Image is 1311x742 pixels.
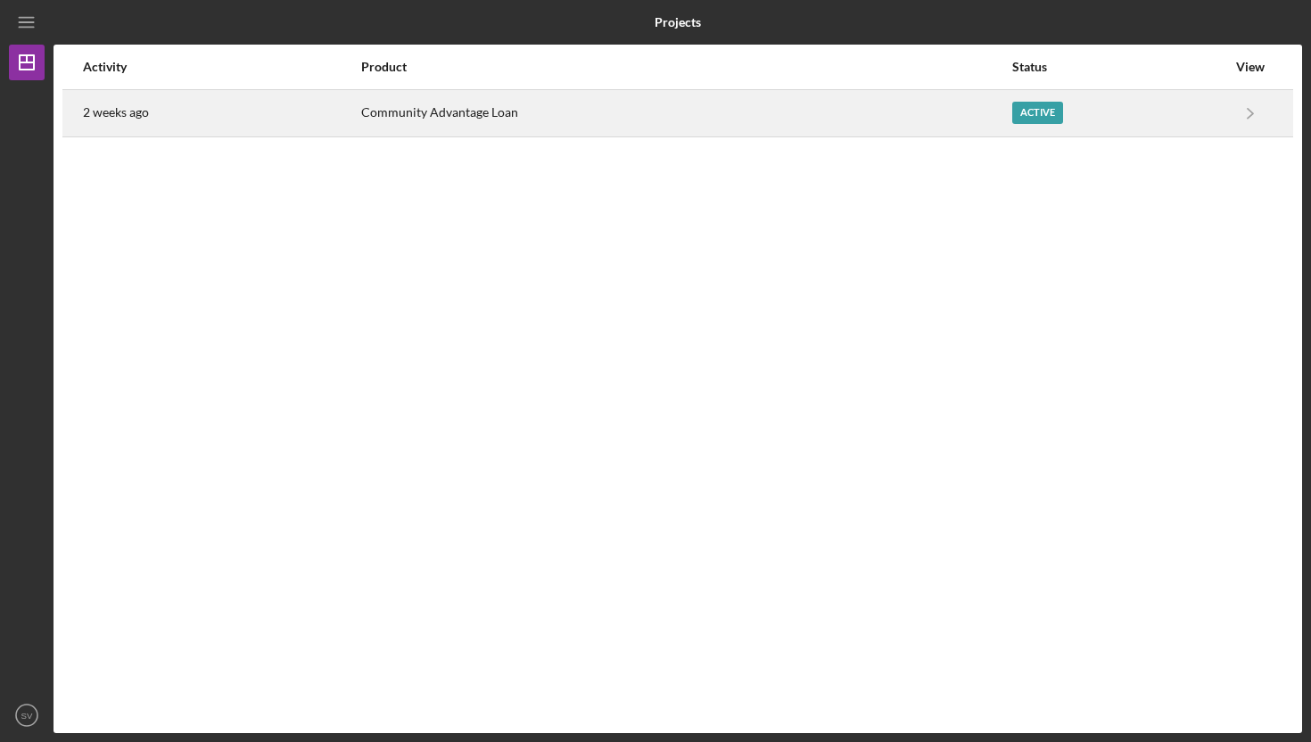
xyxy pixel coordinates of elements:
div: Community Advantage Loan [361,91,1010,136]
text: SV [21,711,33,721]
b: Projects [655,15,701,29]
button: SV [9,697,45,733]
div: Status [1012,60,1226,74]
div: Active [1012,102,1063,124]
div: Product [361,60,1010,74]
time: 2025-09-08 23:11 [83,105,149,120]
div: Activity [83,60,359,74]
div: View [1228,60,1273,74]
